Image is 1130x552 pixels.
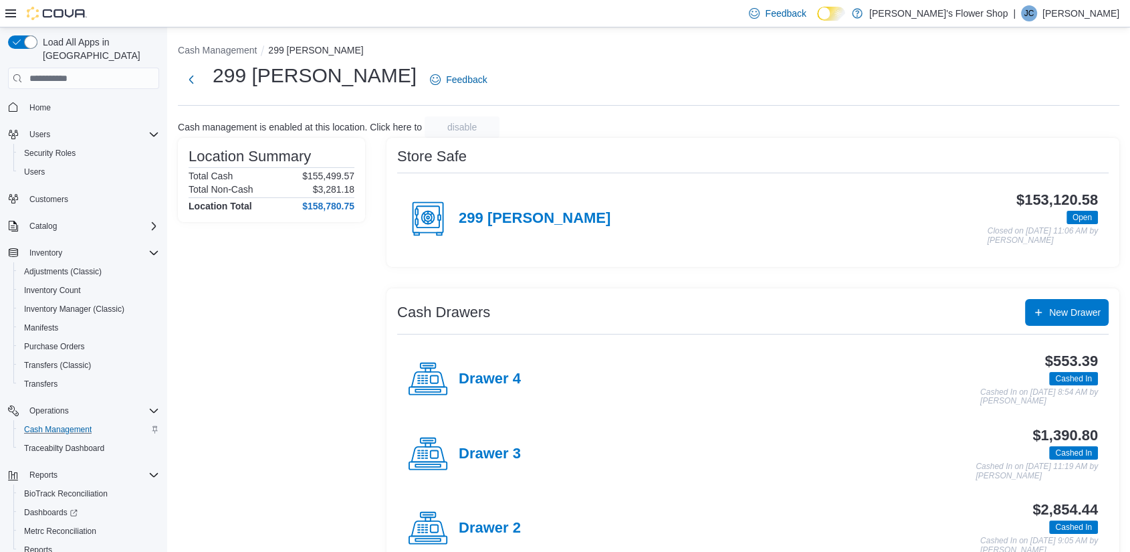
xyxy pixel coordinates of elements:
h3: $153,120.58 [1016,192,1098,208]
span: Security Roles [24,148,76,159]
span: Metrc Reconciliation [24,526,96,537]
button: Inventory [3,244,164,262]
span: Cash Management [19,422,159,438]
button: Inventory Count [13,281,164,300]
span: Catalog [29,221,57,232]
h1: 299 [PERSON_NAME] [213,62,417,89]
h3: Location Summary [189,149,311,165]
button: Reports [3,466,164,484]
button: disable [425,116,499,138]
span: Customers [24,191,159,207]
button: Transfers [13,375,164,393]
nav: An example of EuiBreadcrumbs [178,43,1119,60]
h6: Total Cash [189,171,233,181]
p: [PERSON_NAME]'s Flower Shop [869,5,1008,21]
span: Dashboards [24,507,78,518]
button: Users [24,126,55,143]
p: | [1013,5,1016,21]
span: Inventory Count [19,282,159,298]
span: Open [1072,211,1092,223]
button: Inventory [24,245,68,261]
span: Manifests [24,323,58,333]
button: Operations [3,401,164,420]
button: Catalog [3,217,164,236]
h3: $553.39 [1045,353,1098,369]
a: Dashboards [19,504,83,521]
a: Transfers [19,376,63,392]
input: Dark Mode [817,7,845,21]
button: Catalog [24,218,62,234]
h4: Drawer 2 [459,520,521,537]
button: Inventory Manager (Classic) [13,300,164,318]
button: Transfers (Classic) [13,356,164,375]
span: Cashed In [1055,373,1092,385]
span: Catalog [24,218,159,234]
p: $3,281.18 [313,184,354,195]
span: Manifests [19,320,159,336]
a: Home [24,100,56,116]
span: Feedback [446,73,487,86]
span: Security Roles [19,145,159,161]
span: Reports [29,470,58,480]
img: Cova [27,7,87,20]
a: Dashboards [13,503,164,522]
h3: Cash Drawers [397,304,490,320]
h4: Location Total [189,201,252,211]
span: Adjustments (Classic) [19,264,159,280]
p: Cash management is enabled at this location. Click here to [178,122,422,132]
a: Traceabilty Dashboard [19,440,110,456]
span: Transfers (Classic) [19,357,159,373]
a: Inventory Count [19,282,86,298]
a: Cash Management [19,422,97,438]
span: Inventory Manager (Classic) [24,304,124,314]
span: Cashed In [1049,372,1098,385]
button: Traceabilty Dashboard [13,439,164,458]
h4: Drawer 3 [459,446,521,463]
button: Home [3,97,164,116]
button: Users [13,163,164,181]
a: Purchase Orders [19,339,90,355]
span: Inventory Manager (Classic) [19,301,159,317]
a: Users [19,164,50,180]
button: Manifests [13,318,164,337]
h4: $158,780.75 [302,201,354,211]
span: Operations [24,403,159,419]
span: Metrc Reconciliation [19,523,159,539]
button: Users [3,125,164,144]
span: Inventory [24,245,159,261]
span: disable [447,120,477,134]
span: Transfers [24,379,58,389]
a: Inventory Manager (Classic) [19,301,130,317]
span: Cashed In [1055,447,1092,459]
button: New Drawer [1025,299,1109,326]
a: Transfers (Classic) [19,357,96,373]
span: JC [1024,5,1034,21]
p: Cashed In on [DATE] 8:54 AM by [PERSON_NAME] [980,388,1098,406]
span: Traceabilty Dashboard [24,443,104,454]
button: Adjustments (Classic) [13,262,164,281]
span: Cashed In [1049,521,1098,534]
p: Closed on [DATE] 11:06 AM by [PERSON_NAME] [988,227,1098,245]
h3: Store Safe [397,149,467,165]
a: Security Roles [19,145,81,161]
span: Users [29,129,50,140]
a: Customers [24,191,74,207]
span: Adjustments (Classic) [24,266,102,277]
button: 299 [PERSON_NAME] [268,45,363,56]
h4: 299 [PERSON_NAME] [459,210,610,227]
button: Security Roles [13,144,164,163]
span: Inventory [29,248,62,258]
span: New Drawer [1049,306,1101,319]
div: Jesse Carmo [1021,5,1037,21]
span: Inventory Count [24,285,81,296]
span: Home [24,98,159,115]
a: Adjustments (Classic) [19,264,107,280]
span: Users [19,164,159,180]
a: Manifests [19,320,64,336]
span: Transfers [19,376,159,392]
span: Purchase Orders [24,341,85,352]
span: Purchase Orders [19,339,159,355]
span: Home [29,102,51,113]
a: Feedback [425,66,492,93]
